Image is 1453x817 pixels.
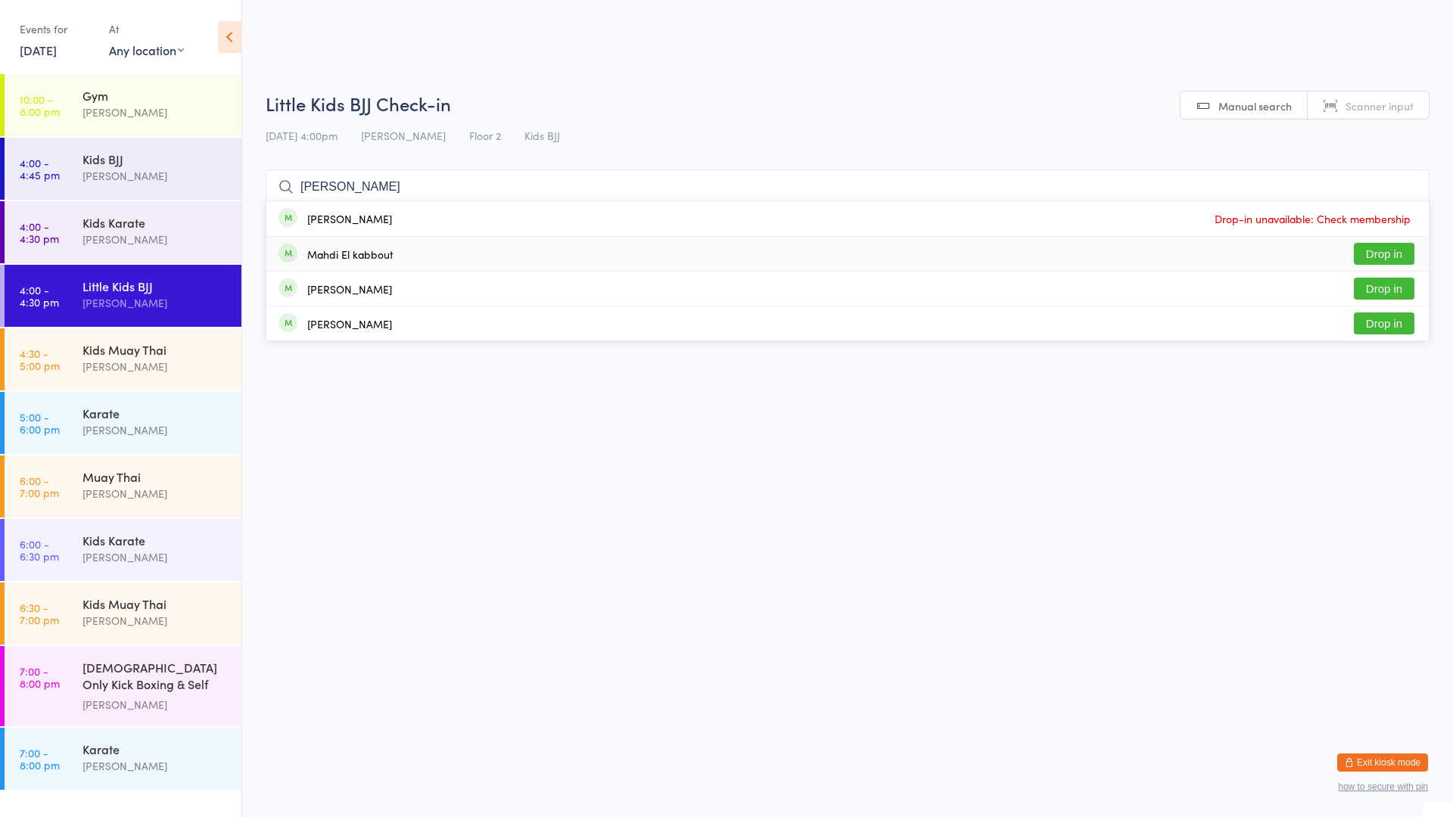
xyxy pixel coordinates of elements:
[82,421,229,439] div: [PERSON_NAME]
[82,278,229,294] div: Little Kids BJJ
[82,104,229,121] div: [PERSON_NAME]
[5,455,241,517] a: 6:00 -7:00 pmMuay Thai[PERSON_NAME]
[524,128,560,143] span: Kids BJJ
[82,532,229,548] div: Kids Karate
[20,347,60,371] time: 4:30 - 5:00 pm
[82,167,229,185] div: [PERSON_NAME]
[307,213,392,225] div: [PERSON_NAME]
[266,128,338,143] span: [DATE] 4:00pm
[5,728,241,790] a: 7:00 -8:00 pmKarate[PERSON_NAME]
[20,284,59,308] time: 4:00 - 4:30 pm
[82,659,229,696] div: [DEMOGRAPHIC_DATA] Only Kick Boxing & Self Defence
[109,42,184,58] div: Any location
[307,283,392,295] div: [PERSON_NAME]
[5,392,241,454] a: 5:00 -6:00 pmKarate[PERSON_NAME]
[82,741,229,757] div: Karate
[1337,753,1428,772] button: Exit kiosk mode
[82,87,229,104] div: Gym
[307,248,393,260] div: Mahdi El kabbout
[20,411,60,435] time: 5:00 - 6:00 pm
[20,601,59,626] time: 6:30 - 7:00 pm
[20,538,59,562] time: 6:00 - 6:30 pm
[82,231,229,248] div: [PERSON_NAME]
[20,220,59,244] time: 4:00 - 4:30 pm
[82,341,229,358] div: Kids Muay Thai
[5,328,241,390] a: 4:30 -5:00 pmKids Muay Thai[PERSON_NAME]
[5,582,241,645] a: 6:30 -7:00 pmKids Muay Thai[PERSON_NAME]
[82,548,229,566] div: [PERSON_NAME]
[1218,98,1292,113] span: Manual search
[82,468,229,485] div: Muay Thai
[1338,781,1428,792] button: how to secure with pin
[20,17,94,42] div: Events for
[82,612,229,629] div: [PERSON_NAME]
[82,485,229,502] div: [PERSON_NAME]
[1354,312,1414,334] button: Drop in
[361,128,446,143] span: [PERSON_NAME]
[5,74,241,136] a: 10:00 -8:00 pmGym[PERSON_NAME]
[266,169,1430,204] input: Search
[82,214,229,231] div: Kids Karate
[307,318,392,330] div: [PERSON_NAME]
[5,519,241,581] a: 6:00 -6:30 pmKids Karate[PERSON_NAME]
[82,405,229,421] div: Karate
[82,294,229,312] div: [PERSON_NAME]
[1211,207,1414,230] span: Drop-in unavailable: Check membership
[20,474,59,499] time: 6:00 - 7:00 pm
[20,42,57,58] a: [DATE]
[109,17,184,42] div: At
[20,747,60,771] time: 7:00 - 8:00 pm
[5,201,241,263] a: 4:00 -4:30 pmKids Karate[PERSON_NAME]
[82,696,229,713] div: [PERSON_NAME]
[20,93,60,117] time: 10:00 - 8:00 pm
[20,157,60,181] time: 4:00 - 4:45 pm
[82,358,229,375] div: [PERSON_NAME]
[5,265,241,327] a: 4:00 -4:30 pmLittle Kids BJJ[PERSON_NAME]
[5,646,241,726] a: 7:00 -8:00 pm[DEMOGRAPHIC_DATA] Only Kick Boxing & Self Defence[PERSON_NAME]
[82,757,229,775] div: [PERSON_NAME]
[266,91,1430,116] h2: Little Kids BJJ Check-in
[5,138,241,200] a: 4:00 -4:45 pmKids BJJ[PERSON_NAME]
[82,151,229,167] div: Kids BJJ
[469,128,501,143] span: Floor 2
[1354,278,1414,300] button: Drop in
[82,595,229,612] div: Kids Muay Thai
[1354,243,1414,265] button: Drop in
[1346,98,1414,113] span: Scanner input
[20,665,60,689] time: 7:00 - 8:00 pm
